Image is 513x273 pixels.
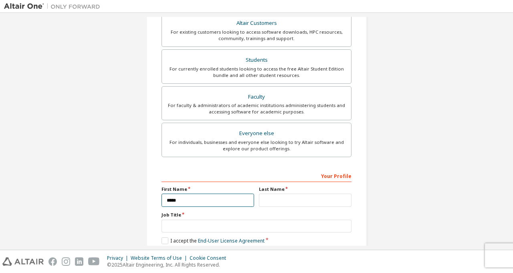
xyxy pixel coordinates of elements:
img: Altair One [4,2,104,10]
div: For individuals, businesses and everyone else looking to try Altair software and explore our prod... [167,139,346,152]
div: For existing customers looking to access software downloads, HPC resources, community, trainings ... [167,29,346,42]
p: © 2025 Altair Engineering, Inc. All Rights Reserved. [107,261,231,268]
img: instagram.svg [62,257,70,266]
div: Students [167,55,346,66]
div: Cookie Consent [190,255,231,261]
div: Privacy [107,255,131,261]
label: Last Name [259,186,351,192]
div: Faculty [167,91,346,103]
img: facebook.svg [48,257,57,266]
img: altair_logo.svg [2,257,44,266]
label: I accept the [162,237,265,244]
div: For faculty & administrators of academic institutions administering students and accessing softwa... [167,102,346,115]
label: First Name [162,186,254,192]
img: linkedin.svg [75,257,83,266]
div: For currently enrolled students looking to access the free Altair Student Edition bundle and all ... [167,66,346,79]
div: Altair Customers [167,18,346,29]
a: End-User License Agreement [198,237,265,244]
div: Website Terms of Use [131,255,190,261]
div: Your Profile [162,169,351,182]
img: youtube.svg [88,257,100,266]
div: Everyone else [167,128,346,139]
label: Job Title [162,212,351,218]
